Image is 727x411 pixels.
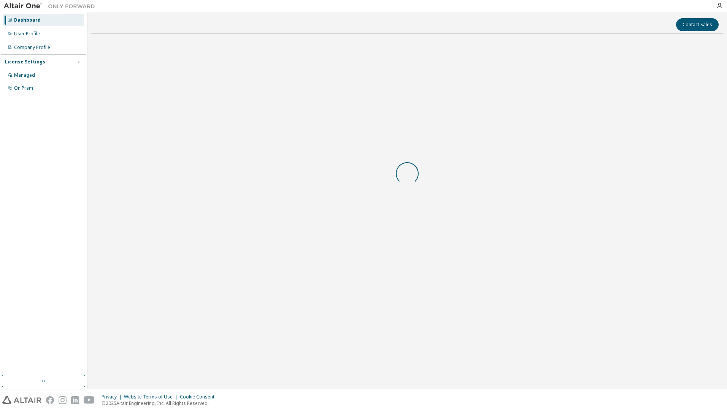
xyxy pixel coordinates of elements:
div: User Profile [14,31,40,37]
img: youtube.svg [84,396,95,404]
img: instagram.svg [59,396,67,404]
p: © 2025 Altair Engineering, Inc. All Rights Reserved. [102,400,219,406]
img: linkedin.svg [71,396,79,404]
div: Managed [14,72,35,78]
button: Contact Sales [676,18,719,31]
img: Altair One [4,2,99,10]
img: facebook.svg [46,396,54,404]
img: altair_logo.svg [2,396,41,404]
div: Company Profile [14,44,50,51]
div: Privacy [102,394,124,400]
div: License Settings [5,59,45,65]
div: Website Terms of Use [124,394,180,400]
div: Cookie Consent [180,394,219,400]
div: On Prem [14,85,33,91]
div: Dashboard [14,17,41,23]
